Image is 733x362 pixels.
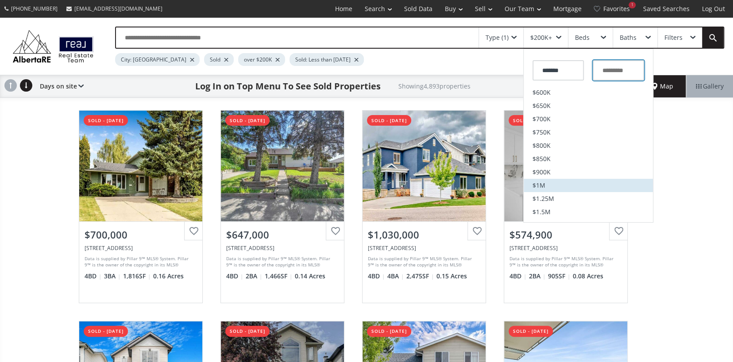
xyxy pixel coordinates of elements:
span: 4 BD [85,272,102,281]
div: 1 [629,2,636,8]
div: 5016 2 Street NW, Calgary, AB T2K 0Z3 [226,244,339,252]
div: Sold [204,53,234,66]
div: $574,900 [509,228,622,242]
div: Filters [664,35,683,41]
div: $200K+ [530,35,552,41]
div: Data is supplied by Pillar 9™ MLS® System. Pillar 9™ is the owner of the copyright in its MLS® Sy... [368,255,478,269]
div: 122 Sandstone Drive NW, Calgary, AB T3K 3A6 [509,244,622,252]
span: $800K [532,142,551,149]
div: Data is supplied by Pillar 9™ MLS® System. Pillar 9™ is the owner of the copyright in its MLS® Sy... [85,255,195,269]
span: $750K [532,129,551,135]
span: 2,475 SF [406,272,434,281]
img: Logo [9,28,97,65]
span: 0.08 Acres [573,272,603,281]
span: [EMAIL_ADDRESS][DOMAIN_NAME] [74,5,162,12]
span: 1,816 SF [123,272,151,281]
a: sold - [DATE]$700,000[STREET_ADDRESS]Data is supplied by Pillar 9™ MLS® System. Pillar 9™ is the ... [70,101,212,312]
span: $1.25M [532,196,554,202]
a: sold - [DATE]$1,030,000[STREET_ADDRESS]Data is supplied by Pillar 9™ MLS® System. Pillar 9™ is th... [353,101,495,312]
span: 1,466 SF [265,272,293,281]
h2: Showing 4,893 properties [398,83,471,89]
h1: Log In on Top Menu To See Sold Properties [195,80,381,92]
span: 4 BD [509,272,527,281]
div: over $200K [238,53,285,66]
span: $1.5M [532,209,551,215]
span: $850K [532,156,551,162]
span: 2 BA [246,272,262,281]
span: 0.15 Acres [436,272,467,281]
a: [EMAIL_ADDRESS][DOMAIN_NAME] [62,0,167,17]
div: Map [639,75,686,97]
div: Baths [620,35,637,41]
span: $900K [532,169,551,175]
div: 816 Lake Ontario Drive SE, Calgary, AB T2J3J9 [85,244,197,252]
span: 0.14 Acres [295,272,325,281]
div: 35 Cougar Ridge View SW, Calgary, AB T3H 4X3 [368,244,480,252]
span: $650K [532,103,551,109]
span: $1M [532,182,545,189]
div: Beds [575,35,590,41]
span: $600K [532,89,551,96]
span: 905 SF [548,272,571,281]
div: Sold: Less than [DATE] [289,53,364,66]
div: $647,000 [226,228,339,242]
div: $1,030,000 [368,228,480,242]
span: 4 BD [368,272,385,281]
span: [PHONE_NUMBER] [11,5,58,12]
div: Data is supplied by Pillar 9™ MLS® System. Pillar 9™ is the owner of the copyright in its MLS® Sy... [509,255,620,269]
span: $700K [532,116,551,122]
div: Data is supplied by Pillar 9™ MLS® System. Pillar 9™ is the owner of the copyright in its MLS® Sy... [226,255,336,269]
span: 2 BA [529,272,546,281]
div: $700,000 [85,228,197,242]
div: Gallery [686,75,733,97]
span: Gallery [696,82,724,91]
div: Days on site [35,75,84,97]
span: 4 BA [387,272,404,281]
span: 0.16 Acres [153,272,184,281]
span: 4 BD [226,272,243,281]
a: sold - [DATE]$574,900[STREET_ADDRESS]Data is supplied by Pillar 9™ MLS® System. Pillar 9™ is the ... [495,101,637,312]
span: 3 BA [104,272,121,281]
div: City: [GEOGRAPHIC_DATA] [115,53,200,66]
a: sold - [DATE]$647,000[STREET_ADDRESS]Data is supplied by Pillar 9™ MLS® System. Pillar 9™ is the ... [212,101,353,312]
span: Map [652,82,673,91]
div: Type (1) [486,35,509,41]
